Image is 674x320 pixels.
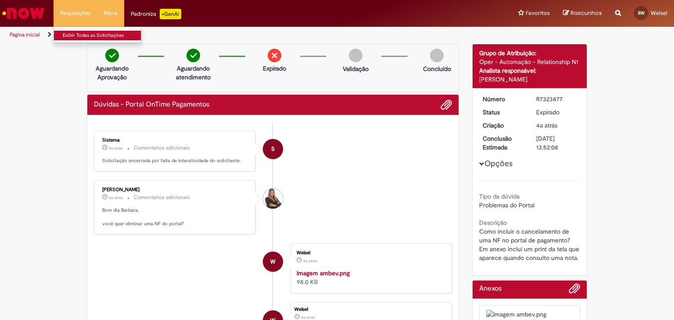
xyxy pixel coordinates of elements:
[60,9,91,18] span: Requisições
[7,27,443,43] ul: Trilhas de página
[263,64,286,73] p: Expirado
[301,315,315,320] span: 4a atrás
[536,121,557,129] span: 4a atrás
[479,75,581,84] div: [PERSON_NAME]
[536,108,577,117] div: Expirado
[476,134,530,152] dt: Conclusão Estimada
[349,49,362,62] img: img-circle-grey.png
[297,269,443,286] div: 98.0 KB
[479,201,534,209] span: Problemas do Portal
[423,64,451,73] p: Concluído
[476,121,530,130] dt: Criação
[479,66,581,75] div: Analista responsável:
[343,64,369,73] p: Validação
[172,64,215,82] p: Aguardando atendimento
[271,139,275,160] span: S
[102,157,248,164] p: Solicitação encerrada por falta de interatividade do solicitante.
[102,138,248,143] div: Sistema
[1,4,46,22] img: ServiceNow
[109,146,123,151] span: 4a atrás
[294,307,447,312] div: Welsel
[301,315,315,320] time: 26/01/2022 11:52:02
[104,9,118,18] span: More
[270,251,276,272] span: W
[651,9,667,17] span: Welsel
[109,195,123,200] time: 31/01/2022 11:30:25
[303,258,317,263] span: 4a atrás
[563,9,602,18] a: Rascunhos
[430,49,444,62] img: img-circle-grey.png
[536,121,557,129] time: 26/01/2022 11:52:02
[263,252,283,272] div: Welsel
[268,49,281,62] img: remove.png
[94,101,209,109] h2: Dúvidas - Portal OnTime Pagamentos Histórico de tíquete
[263,188,283,209] div: Thalita Santos Silva
[536,121,577,130] div: 26/01/2022 11:52:02
[109,195,123,200] span: 4a atrás
[569,283,580,299] button: Adicionar anexos
[479,228,581,262] span: Como incluir o cancelamento de uma NF no portal de pagamento? Em anexo inclui um print da tela qu...
[160,9,181,19] p: +GenAi
[479,285,502,293] h2: Anexos
[102,207,248,228] p: Bom dia Barbara. você quer eliminar uma NF do portal?
[134,194,190,201] small: Comentários adicionais
[479,192,520,200] b: Tipo da dúvida
[91,64,133,82] p: Aguardando Aprovação
[297,269,350,277] a: Imagem ambev.png
[570,9,602,17] span: Rascunhos
[536,95,577,103] div: R7323877
[186,49,200,62] img: check-circle-green.png
[10,31,40,38] a: Página inicial
[131,9,181,19] div: Padroniza
[102,187,248,192] div: [PERSON_NAME]
[297,250,443,256] div: Welsel
[441,99,452,110] button: Adicionar anexos
[476,95,530,103] dt: Número
[109,146,123,151] time: 07/02/2022 12:30:25
[479,219,507,227] b: Descrição
[479,49,581,57] div: Grupo de Atribuição:
[54,26,141,43] ul: Requisições
[479,57,581,66] div: Oper - Automação - Relationship N1
[54,31,151,40] a: Exibir Todas as Solicitações
[536,134,577,152] div: [DATE] 13:52:08
[486,310,574,319] img: Imagem ambev.png
[134,144,190,152] small: Comentários adicionais
[638,10,645,16] span: BW
[263,139,283,159] div: System
[303,258,317,263] time: 26/01/2022 11:51:59
[105,49,119,62] img: check-circle-green.png
[526,9,550,18] span: Favoritos
[476,108,530,117] dt: Status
